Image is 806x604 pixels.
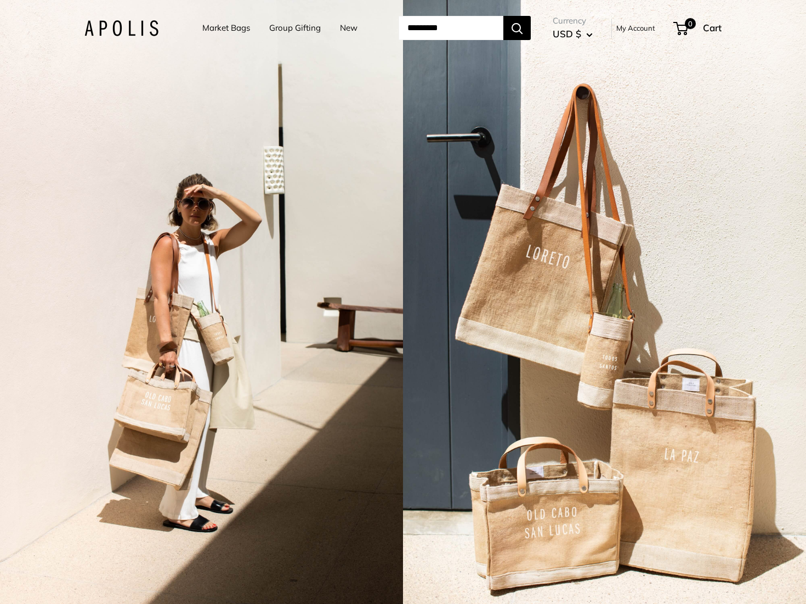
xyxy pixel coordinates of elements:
button: Search [503,16,531,40]
span: 0 [685,18,696,29]
img: Apolis [84,20,158,36]
span: Cart [703,22,722,33]
button: USD $ [553,25,593,43]
span: USD $ [553,28,581,39]
a: Market Bags [202,20,250,36]
a: My Account [616,21,655,35]
input: Search... [399,16,503,40]
a: New [340,20,357,36]
a: 0 Cart [674,19,722,37]
a: Group Gifting [269,20,321,36]
span: Currency [553,13,593,29]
